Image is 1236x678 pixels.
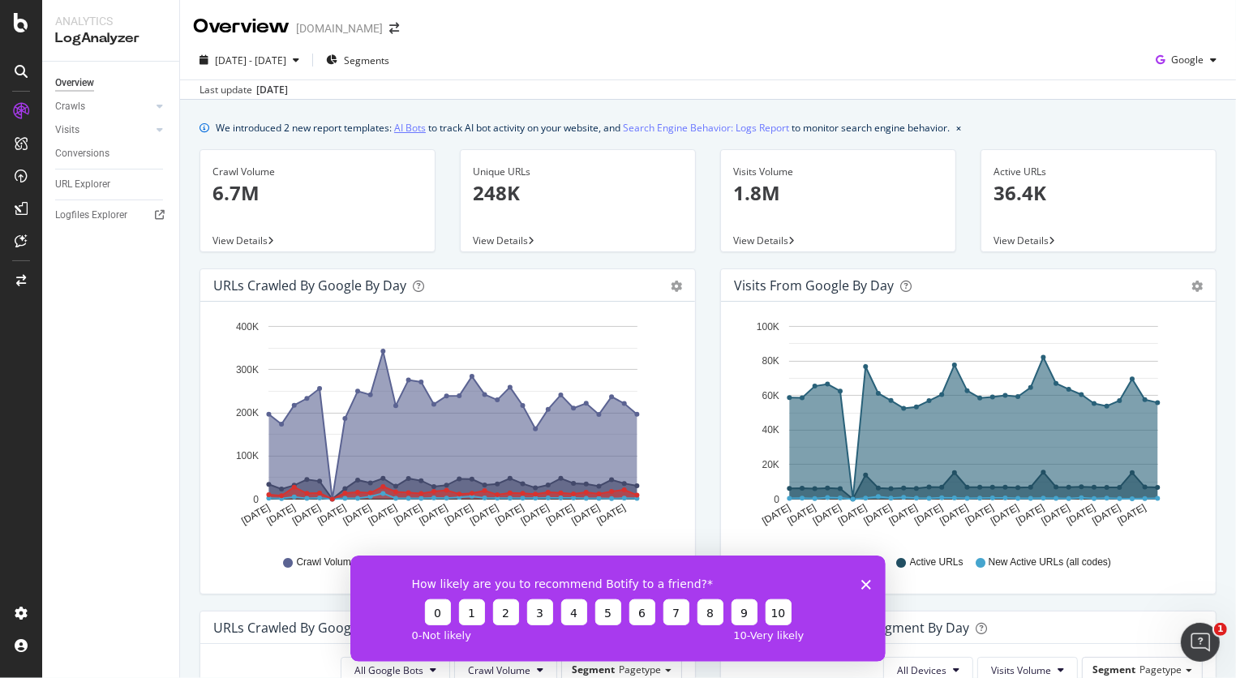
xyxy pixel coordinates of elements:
[757,321,779,333] text: 100K
[55,13,166,29] div: Analytics
[963,502,996,527] text: [DATE]
[1014,502,1046,527] text: [DATE]
[216,119,950,136] div: We introduced 2 new report templates: to track AI bot activity on your website, and to monitor se...
[733,179,943,207] p: 1.8M
[1181,623,1220,662] iframe: Intercom live chat
[367,502,399,527] text: [DATE]
[989,556,1111,569] span: New Active URLs (all codes)
[55,122,79,139] div: Visits
[341,502,374,527] text: [DATE]
[473,179,683,207] p: 248K
[862,502,895,527] text: [DATE]
[473,234,528,247] span: View Details
[354,663,423,677] span: All Google Bots
[200,119,1217,136] div: info banner
[55,75,168,92] a: Overview
[733,234,788,247] span: View Details
[212,179,423,207] p: 6.7M
[256,83,288,97] div: [DATE]
[236,407,259,418] text: 200K
[315,502,348,527] text: [DATE]
[55,176,168,193] a: URL Explorer
[1149,47,1223,73] button: Google
[544,502,577,527] text: [DATE]
[1065,502,1097,527] text: [DATE]
[1214,623,1227,636] span: 1
[910,556,963,569] span: Active URLs
[193,13,290,41] div: Overview
[762,390,779,401] text: 60K
[418,502,450,527] text: [DATE]
[1116,502,1148,527] text: [DATE]
[55,98,85,115] div: Crawls
[350,556,886,662] iframe: Survey from Botify
[623,119,789,136] a: Search Engine Behavior: Logs Report
[55,145,168,162] a: Conversions
[55,207,127,224] div: Logfiles Explorer
[213,315,675,540] svg: A chart.
[344,54,389,67] span: Segments
[290,502,323,527] text: [DATE]
[212,234,268,247] span: View Details
[236,451,259,462] text: 100K
[265,502,298,527] text: [DATE]
[1171,53,1204,67] span: Google
[734,315,1195,540] div: A chart.
[215,54,286,67] span: [DATE] - [DATE]
[468,663,530,677] span: Crawl Volume
[774,494,779,505] text: 0
[991,663,1051,677] span: Visits Volume
[296,556,356,569] span: Crawl Volume
[1040,502,1072,527] text: [DATE]
[989,502,1021,527] text: [DATE]
[392,502,424,527] text: [DATE]
[811,502,843,527] text: [DATE]
[236,364,259,375] text: 300K
[1090,502,1122,527] text: [DATE]
[994,165,1204,179] div: Active URLs
[994,234,1049,247] span: View Details
[55,29,166,48] div: LogAnalyzer
[569,502,602,527] text: [DATE]
[55,122,152,139] a: Visits
[213,620,482,636] div: URLs Crawled by Google By Segment By Day
[952,116,965,139] button: close banner
[1139,663,1182,676] span: Pagetype
[1092,663,1135,676] span: Segment
[994,179,1204,207] p: 36.4K
[236,321,259,333] text: 400K
[786,502,818,527] text: [DATE]
[572,663,615,676] span: Segment
[473,165,683,179] div: Unique URLs
[55,75,94,92] div: Overview
[734,277,894,294] div: Visits from Google by day
[443,502,475,527] text: [DATE]
[1191,281,1203,292] div: gear
[296,20,383,36] div: [DOMAIN_NAME]
[193,47,306,73] button: [DATE] - [DATE]
[389,23,399,34] div: arrow-right-arrow-left
[212,165,423,179] div: Crawl Volume
[912,502,945,527] text: [DATE]
[836,502,869,527] text: [DATE]
[762,356,779,367] text: 80K
[213,277,406,294] div: URLs Crawled by Google by day
[762,459,779,470] text: 20K
[200,83,288,97] div: Last update
[239,502,272,527] text: [DATE]
[619,663,661,676] span: Pagetype
[595,502,628,527] text: [DATE]
[733,165,943,179] div: Visits Volume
